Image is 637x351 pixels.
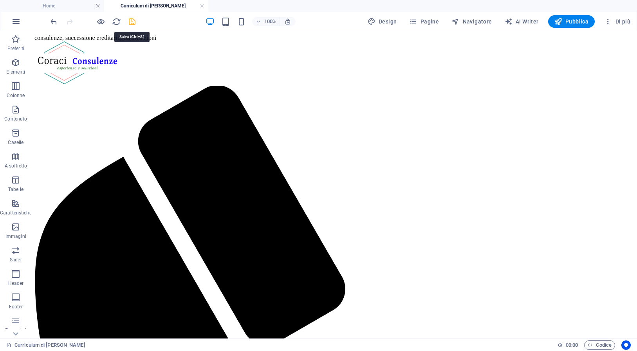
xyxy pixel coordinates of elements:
[409,18,439,25] span: Pagine
[502,15,542,28] button: AI Writer
[49,17,58,26] i: Annulla: Cambia testo (Ctrl+Z)
[9,304,23,310] p: Footer
[8,186,23,193] p: Tabelle
[127,17,137,26] button: save
[5,327,26,333] p: Formulari
[5,233,26,239] p: Immagini
[96,17,105,26] button: Clicca qui per lasciare la modalità di anteprima e continuare la modifica
[49,17,58,26] button: undo
[621,340,631,350] button: Usercentrics
[7,92,25,99] p: Colonne
[571,342,572,348] span: :
[252,17,280,26] button: 100%
[10,257,22,263] p: Slider
[7,45,24,52] p: Preferiti
[588,340,612,350] span: Codice
[112,17,121,26] button: reload
[554,18,589,25] span: Pubblica
[6,340,85,350] a: Fai clic per annullare la selezione. Doppio clic per aprire le pagine
[448,15,495,28] button: Navigatore
[264,17,276,26] h6: 100%
[548,15,595,28] button: Pubblica
[604,18,630,25] span: Di più
[284,18,291,25] i: Quando ridimensioni, regola automaticamente il livello di zoom in modo che corrisponda al disposi...
[406,15,442,28] button: Pagine
[584,340,615,350] button: Codice
[601,15,633,28] button: Di più
[505,18,539,25] span: AI Writer
[566,340,578,350] span: 00 00
[365,15,400,28] div: Design (Ctrl+Alt+Y)
[365,15,400,28] button: Design
[451,18,492,25] span: Navigatore
[368,18,397,25] span: Design
[104,2,208,10] h4: Curriculum di [PERSON_NAME]
[6,69,25,75] p: Elementi
[8,139,23,146] p: Caselle
[5,163,27,169] p: A soffietto
[558,340,578,350] h6: Tempo sessione
[112,17,121,26] i: Ricarica la pagina
[8,280,24,286] p: Header
[4,116,27,122] p: Contenuto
